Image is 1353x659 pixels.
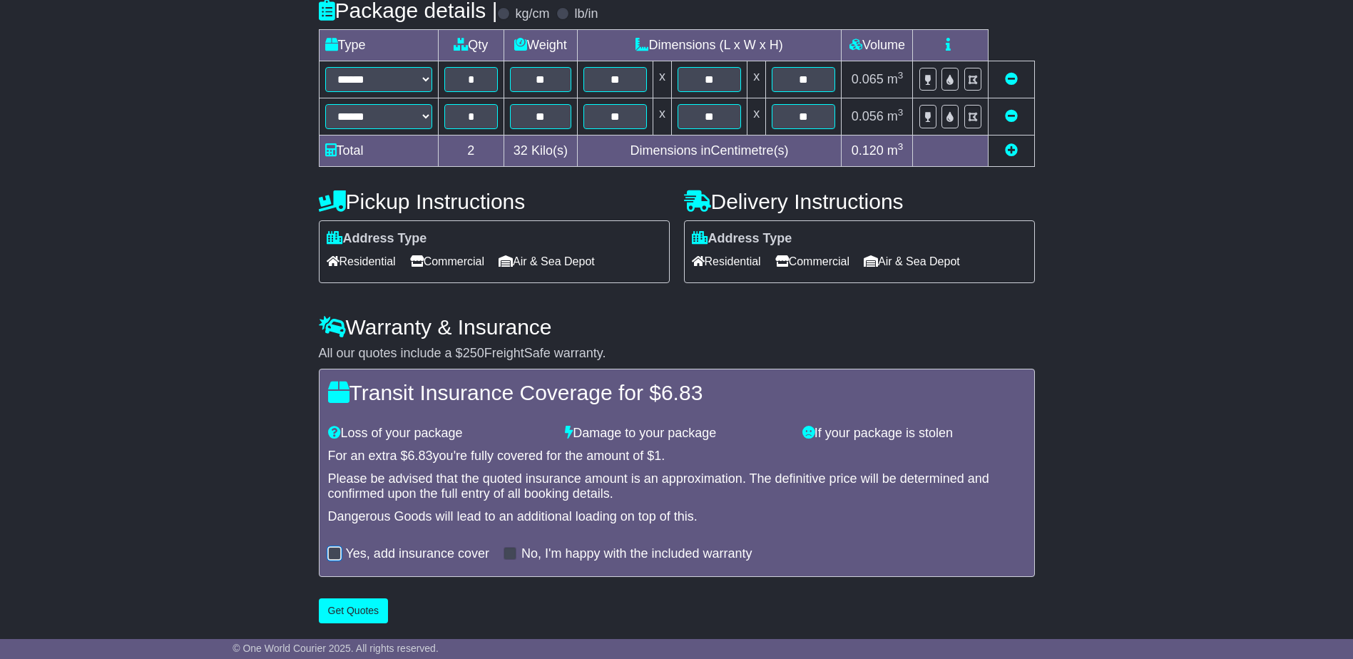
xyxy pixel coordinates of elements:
label: Yes, add insurance cover [346,546,489,562]
td: Kilo(s) [504,136,578,167]
td: Total [319,136,438,167]
h4: Warranty & Insurance [319,315,1035,339]
sup: 3 [898,70,904,81]
span: 0.056 [852,109,884,123]
sup: 3 [898,107,904,118]
a: Add new item [1005,143,1018,158]
span: 0.065 [852,72,884,86]
span: 32 [514,143,528,158]
span: m [887,109,904,123]
div: Dangerous Goods will lead to an additional loading on top of this. [328,509,1026,525]
span: © One World Courier 2025. All rights reserved. [233,643,439,654]
label: Address Type [692,231,792,247]
span: 250 [463,346,484,360]
sup: 3 [898,141,904,152]
a: Remove this item [1005,72,1018,86]
span: 6.83 [408,449,433,463]
div: Loss of your package [321,426,558,441]
h4: Transit Insurance Coverage for $ [328,381,1026,404]
h4: Pickup Instructions [319,190,670,213]
label: Address Type [327,231,427,247]
span: 6.83 [661,381,703,404]
div: If your package is stolen [795,426,1033,441]
label: kg/cm [515,6,549,22]
span: Commercial [410,250,484,272]
a: Remove this item [1005,109,1018,123]
td: Weight [504,30,578,61]
span: 0.120 [852,143,884,158]
div: For an extra $ you're fully covered for the amount of $ . [328,449,1026,464]
td: x [747,98,766,136]
label: lb/in [574,6,598,22]
div: All our quotes include a $ FreightSafe warranty. [319,346,1035,362]
button: Get Quotes [319,598,389,623]
td: Qty [438,30,504,61]
span: m [887,72,904,86]
span: Air & Sea Depot [864,250,960,272]
span: Commercial [775,250,849,272]
span: Air & Sea Depot [499,250,595,272]
td: Type [319,30,438,61]
td: x [653,61,671,98]
div: Please be advised that the quoted insurance amount is an approximation. The definitive price will... [328,471,1026,502]
span: Residential [327,250,396,272]
label: No, I'm happy with the included warranty [521,546,752,562]
div: Damage to your package [558,426,795,441]
span: Residential [692,250,761,272]
td: Dimensions (L x W x H) [577,30,842,61]
td: x [653,98,671,136]
td: Dimensions in Centimetre(s) [577,136,842,167]
td: Volume [842,30,913,61]
td: x [747,61,766,98]
span: m [887,143,904,158]
span: 1 [654,449,661,463]
h4: Delivery Instructions [684,190,1035,213]
td: 2 [438,136,504,167]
